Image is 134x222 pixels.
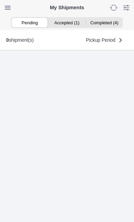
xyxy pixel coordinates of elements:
[11,18,48,27] ion-segment-button: Pending
[48,18,86,27] ion-segment-button: Accepted (1)
[86,18,123,27] ion-segment-button: Completed (4)
[6,37,9,43] b: 0
[6,37,34,43] div: shipment(s)
[86,38,115,42] span: Pickup Period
